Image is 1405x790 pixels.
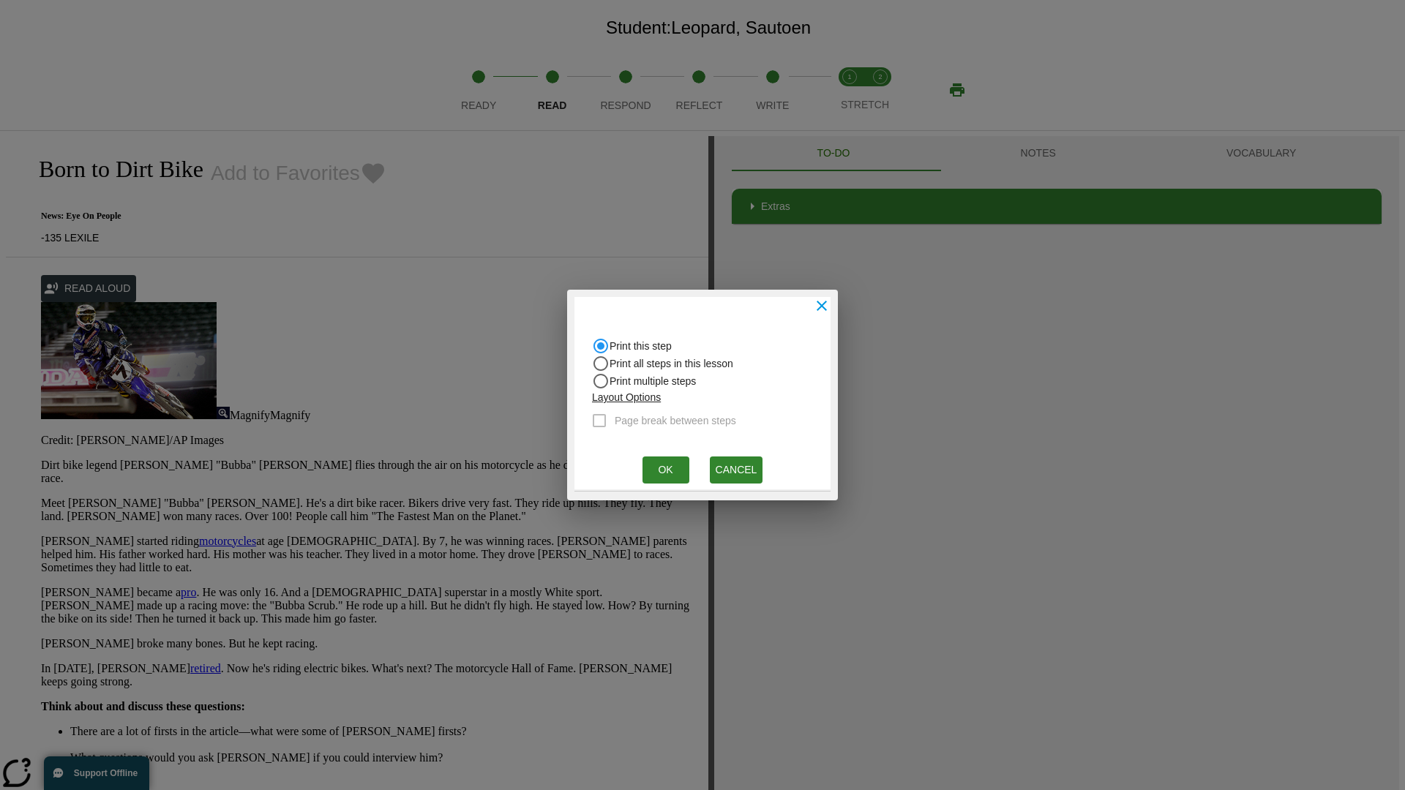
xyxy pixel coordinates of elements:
[610,356,733,372] span: Print all steps in this lesson
[642,456,689,484] button: Ok, Will open in new browser window or tab
[610,339,672,354] span: Print this step
[806,290,838,322] button: close
[592,390,748,405] p: Layout Options
[615,413,736,429] span: Page break between steps
[710,456,763,484] button: Cancel
[610,374,696,389] span: Print multiple steps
